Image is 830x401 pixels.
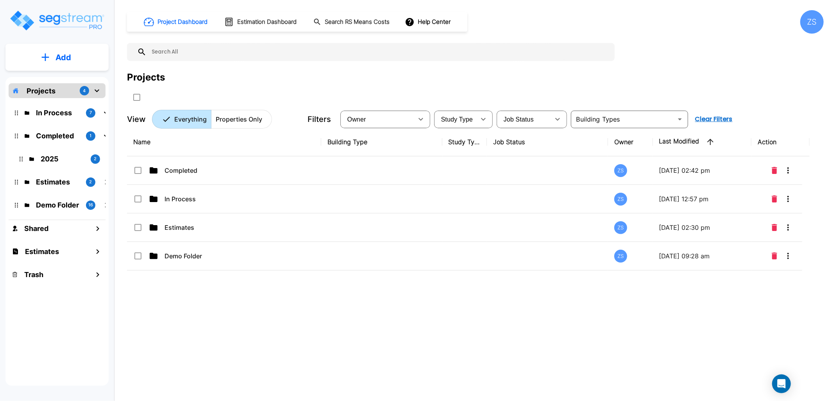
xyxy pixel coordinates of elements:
div: ZS [614,221,627,234]
div: ZS [614,250,627,263]
button: Delete [769,191,780,207]
p: Filters [308,113,331,125]
button: Delete [769,248,780,264]
button: More-Options [780,163,796,178]
th: Name [127,128,321,156]
div: ZS [614,164,627,177]
div: Projects [127,70,165,84]
p: 2 [89,179,92,185]
h1: Estimation Dashboard [237,18,297,27]
th: Job Status [487,128,608,156]
p: 2 [94,156,97,162]
p: In Process [36,107,80,118]
div: Select [436,108,476,130]
p: Add [55,52,71,63]
button: Delete [769,220,780,235]
div: ZS [614,193,627,206]
div: ZS [800,10,824,34]
p: [DATE] 12:57 pm [659,194,745,204]
p: Completed [36,131,80,141]
h1: Trash [24,269,43,280]
p: Estimates [165,223,295,232]
div: Open Intercom Messenger [772,374,791,393]
th: Building Type [321,128,442,156]
h1: Shared [24,223,48,234]
p: 2025 [41,154,84,164]
p: 4 [83,88,86,94]
button: More-Options [780,191,796,207]
p: 16 [88,202,93,208]
img: Logo [9,9,105,32]
p: [DATE] 09:28 am [659,251,745,261]
p: Everything [174,115,207,124]
th: Study Type [442,128,487,156]
span: Job Status [504,116,534,123]
p: 1 [90,132,92,139]
p: Properties Only [216,115,262,124]
h1: Project Dashboard [157,18,207,27]
input: Building Types [573,114,673,125]
div: Select [342,108,413,130]
th: Last Modified [653,128,751,156]
p: Demo Folder [36,200,80,210]
th: Action [751,128,810,156]
p: Demo Folder [165,251,295,261]
button: Help Center [403,14,454,29]
h1: Search RS Means Costs [325,18,390,27]
p: [DATE] 02:30 pm [659,223,745,232]
p: Projects [27,86,55,96]
button: SelectAll [129,90,145,105]
p: 7 [89,109,92,116]
p: [DATE] 02:42 pm [659,166,745,175]
button: Delete [769,163,780,178]
button: More-Options [780,248,796,264]
button: Open [674,114,685,125]
p: Completed [165,166,295,175]
p: Estimates [36,177,80,187]
span: Owner [347,116,366,123]
div: Select [498,108,550,130]
button: More-Options [780,220,796,235]
p: View [127,113,146,125]
span: Study Type [441,116,473,123]
h1: Estimates [25,246,59,257]
div: Platform [152,110,272,129]
button: Clear Filters [692,111,736,127]
input: Search All [147,43,611,61]
th: Owner [608,128,653,156]
p: In Process [165,194,295,204]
